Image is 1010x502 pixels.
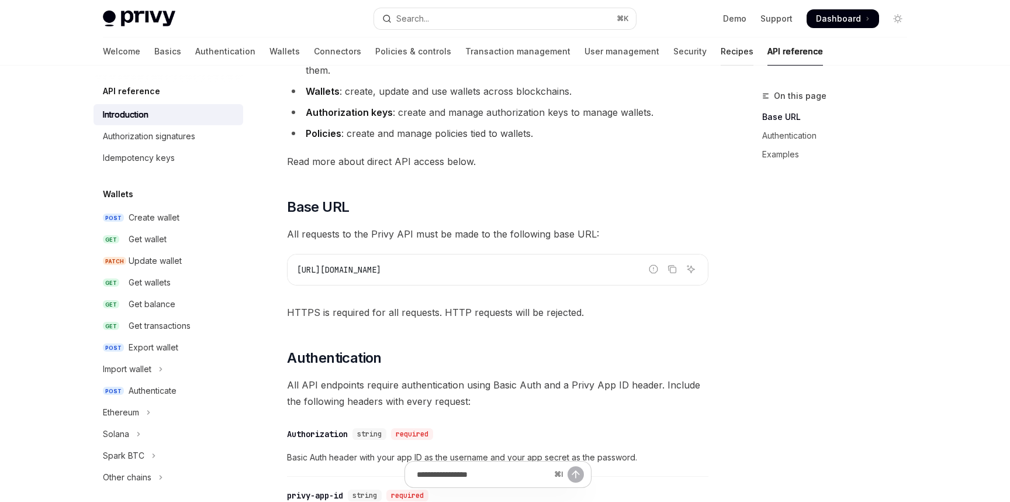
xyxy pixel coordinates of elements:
div: Idempotency keys [103,151,175,165]
button: Toggle Import wallet section [94,359,243,380]
span: Read more about direct API access below. [287,153,708,170]
a: Examples [762,145,916,164]
div: Import wallet [103,362,151,376]
h5: API reference [103,84,160,98]
button: Send message [568,466,584,483]
button: Toggle Solana section [94,424,243,445]
li: : create and manage authorization keys to manage wallets. [287,104,708,121]
div: Create wallet [129,211,179,225]
div: Other chains [103,470,151,484]
a: Dashboard [807,9,879,28]
span: Authentication [287,349,382,367]
a: Authentication [762,126,916,145]
span: Base URL [287,198,349,216]
span: Dashboard [816,13,861,25]
strong: Wallets [306,85,340,97]
div: Authorization signatures [103,129,195,143]
a: Basics [154,37,181,66]
div: Solana [103,427,129,441]
a: Connectors [314,37,361,66]
a: Demo [723,13,746,25]
span: [URL][DOMAIN_NAME] [297,264,381,275]
span: string [357,429,382,439]
a: Welcome [103,37,140,66]
strong: Authorization keys [306,106,393,118]
div: Authorization [287,428,348,440]
span: GET [103,300,119,309]
div: Ethereum [103,405,139,420]
a: API reference [767,37,823,66]
div: Spark BTC [103,449,144,463]
a: GETGet wallets [94,272,243,293]
span: Basic Auth header with your app ID as the username and your app secret as the password. [287,451,708,465]
button: Report incorrect code [646,262,661,277]
button: Ask AI [683,262,698,277]
a: Security [673,37,707,66]
h5: Wallets [103,187,133,201]
div: Introduction [103,108,148,122]
button: Toggle Ethereum section [94,402,243,423]
span: All API endpoints require authentication using Basic Auth and a Privy App ID header. Include the ... [287,377,708,410]
div: Authenticate [129,384,177,398]
strong: Policies [306,128,341,139]
span: POST [103,343,124,352]
span: GET [103,322,119,331]
a: Base URL [762,108,916,126]
div: Search... [396,12,429,26]
a: Authentication [195,37,255,66]
div: Get balance [129,297,175,311]
button: Toggle dark mode [888,9,907,28]
a: Authorization signatures [94,126,243,147]
a: GETGet transactions [94,315,243,336]
button: Open search [374,8,636,29]
input: Ask a question... [417,462,549,487]
span: GET [103,278,119,287]
a: Wallets [269,37,300,66]
span: GET [103,235,119,244]
span: All requests to the Privy API must be made to the following base URL: [287,226,708,242]
a: POSTCreate wallet [94,207,243,228]
div: Get wallets [129,276,171,290]
span: POST [103,214,124,222]
span: HTTPS is required for all requests. HTTP requests will be rejected. [287,304,708,321]
button: Toggle Other chains section [94,467,243,488]
a: Transaction management [465,37,570,66]
a: Introduction [94,104,243,125]
div: Get wallet [129,232,167,246]
span: ⌘ K [617,14,629,23]
img: light logo [103,11,175,27]
a: Policies & controls [375,37,451,66]
div: Get transactions [129,319,191,333]
a: POSTAuthenticate [94,380,243,401]
div: Export wallet [129,341,178,355]
a: GETGet balance [94,294,243,315]
button: Toggle Spark BTC section [94,445,243,466]
li: : create and manage policies tied to wallets. [287,125,708,142]
li: : create, update and use wallets across blockchains. [287,83,708,99]
a: POSTExport wallet [94,337,243,358]
div: Update wallet [129,254,182,268]
a: User management [584,37,659,66]
div: required [391,428,433,440]
span: PATCH [103,257,126,266]
a: PATCHUpdate wallet [94,250,243,271]
a: Idempotency keys [94,147,243,169]
span: On this page [774,89,826,103]
a: Recipes [721,37,753,66]
span: POST [103,387,124,396]
a: GETGet wallet [94,229,243,250]
button: Copy the contents from the code block [665,262,680,277]
a: Support [760,13,793,25]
